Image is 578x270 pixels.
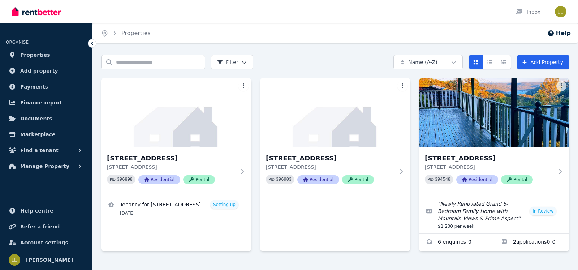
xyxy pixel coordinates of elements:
button: More options [238,81,249,91]
button: Find a tenant [6,143,86,158]
span: Name (A-Z) [408,59,437,66]
small: PID [269,177,275,181]
button: Manage Property [6,159,86,173]
img: RentBetter [12,6,61,17]
span: Residential [138,175,180,184]
span: Manage Property [20,162,69,171]
a: Add property [6,64,86,78]
button: Compact list view [483,55,497,69]
span: Finance report [20,98,62,107]
a: Account settings [6,235,86,250]
span: Marketplace [20,130,55,139]
img: 20 Yallambee Rd, Berowra [419,78,569,147]
span: Rental [501,175,533,184]
a: Edit listing: Newly Renovated Grand 6-Bedroom Family Home with Mountain Views & Prime Aspect [419,196,569,233]
button: Help [547,29,571,38]
small: PID [110,177,116,181]
a: 20 Yallambee Rd, Berowra[STREET_ADDRESS][STREET_ADDRESS]PID 394548ResidentialRental [419,78,569,196]
a: 4/15-17 Woonona Ave, Wahroonga[STREET_ADDRESS][STREET_ADDRESS]PID 396898ResidentialRental [101,78,251,196]
span: Help centre [20,206,53,215]
button: More options [556,81,566,91]
p: [STREET_ADDRESS] [266,163,394,171]
img: Lillian Li [555,6,566,17]
a: Add Property [517,55,569,69]
span: Find a tenant [20,146,59,155]
nav: Breadcrumb [92,23,159,43]
button: More options [397,81,407,91]
span: ORGANISE [6,40,29,45]
code: 396898 [117,177,133,182]
a: 15 Bellevue St, Chatswood West[STREET_ADDRESS][STREET_ADDRESS]PID 396903ResidentialRental [260,78,410,196]
span: [PERSON_NAME] [26,256,73,264]
code: 396903 [276,177,292,182]
span: Filter [217,59,238,66]
span: Refer a friend [20,222,60,231]
div: Inbox [515,8,540,16]
button: Card view [469,55,483,69]
h3: [STREET_ADDRESS] [425,153,553,163]
span: Rental [183,175,215,184]
small: PID [428,177,433,181]
p: [STREET_ADDRESS] [107,163,236,171]
span: Properties [20,51,50,59]
a: Marketplace [6,127,86,142]
button: Filter [211,55,253,69]
span: Documents [20,114,52,123]
a: Refer a friend [6,219,86,234]
button: Name (A-Z) [393,55,463,69]
button: Expanded list view [497,55,511,69]
a: Enquiries for 20 Yallambee Rd, Berowra [419,234,494,251]
span: Residential [456,175,498,184]
div: View options [469,55,511,69]
span: Rental [342,175,374,184]
a: Properties [121,30,151,37]
span: Payments [20,82,48,91]
code: 394548 [435,177,450,182]
h3: [STREET_ADDRESS] [107,153,236,163]
p: [STREET_ADDRESS] [425,163,553,171]
a: Help centre [6,203,86,218]
a: Payments [6,80,86,94]
span: Add property [20,67,58,75]
span: Residential [297,175,339,184]
img: 15 Bellevue St, Chatswood West [260,78,410,147]
a: Applications for 20 Yallambee Rd, Berowra [494,234,569,251]
img: 4/15-17 Woonona Ave, Wahroonga [101,78,251,147]
span: Account settings [20,238,68,247]
h3: [STREET_ADDRESS] [266,153,394,163]
img: Lillian Li [9,254,20,266]
a: Finance report [6,95,86,110]
a: Documents [6,111,86,126]
a: Properties [6,48,86,62]
a: View details for Tenancy for 4/15-17 Woonona Ave, Wahroonga [101,196,251,220]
